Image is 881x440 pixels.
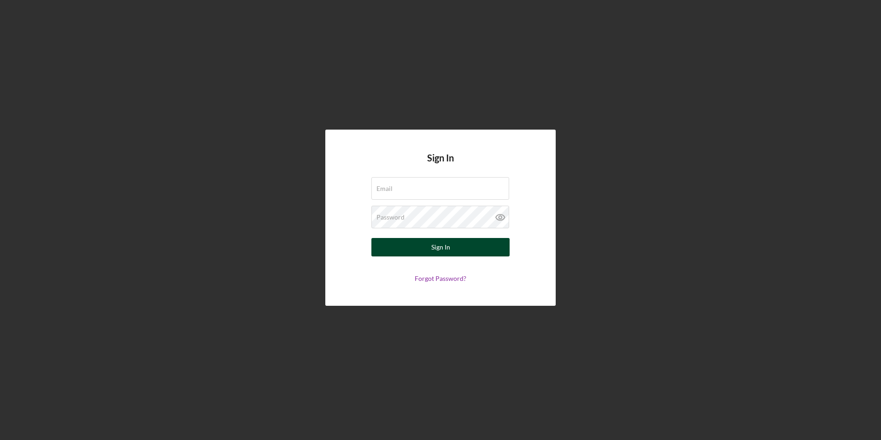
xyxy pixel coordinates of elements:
[371,238,510,256] button: Sign In
[376,185,393,192] label: Email
[431,238,450,256] div: Sign In
[376,214,405,221] label: Password
[427,153,454,177] h4: Sign In
[415,274,466,282] a: Forgot Password?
